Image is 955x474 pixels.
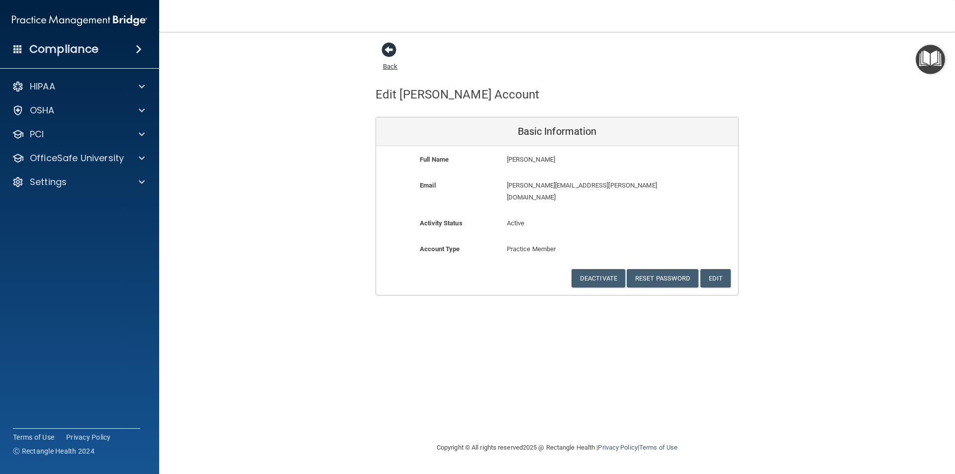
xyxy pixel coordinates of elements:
p: OfficeSafe University [30,152,124,164]
p: HIPAA [30,81,55,93]
a: OSHA [12,104,145,116]
a: Terms of Use [13,432,54,442]
a: Terms of Use [639,444,677,451]
div: Copyright © All rights reserved 2025 @ Rectangle Health | | [376,432,739,464]
a: Settings [12,176,145,188]
span: Ⓒ Rectangle Health 2024 [13,446,95,456]
button: Deactivate [572,269,625,287]
p: [PERSON_NAME][EMAIL_ADDRESS][PERSON_NAME][DOMAIN_NAME] [507,180,666,203]
p: Settings [30,176,67,188]
h4: Edit [PERSON_NAME] Account [376,88,540,101]
div: Basic Information [376,117,738,146]
b: Account Type [420,245,460,253]
p: Practice Member [507,243,608,255]
button: Open Resource Center [916,45,945,74]
button: Edit [700,269,731,287]
button: Reset Password [627,269,698,287]
p: [PERSON_NAME] [507,154,666,166]
a: Back [383,51,397,70]
a: PCI [12,128,145,140]
p: OSHA [30,104,55,116]
b: Full Name [420,156,449,163]
p: Active [507,217,608,229]
a: HIPAA [12,81,145,93]
p: PCI [30,128,44,140]
img: PMB logo [12,10,147,30]
b: Email [420,182,436,189]
b: Activity Status [420,219,463,227]
a: Privacy Policy [598,444,637,451]
h4: Compliance [29,42,98,56]
a: OfficeSafe University [12,152,145,164]
a: Privacy Policy [66,432,111,442]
